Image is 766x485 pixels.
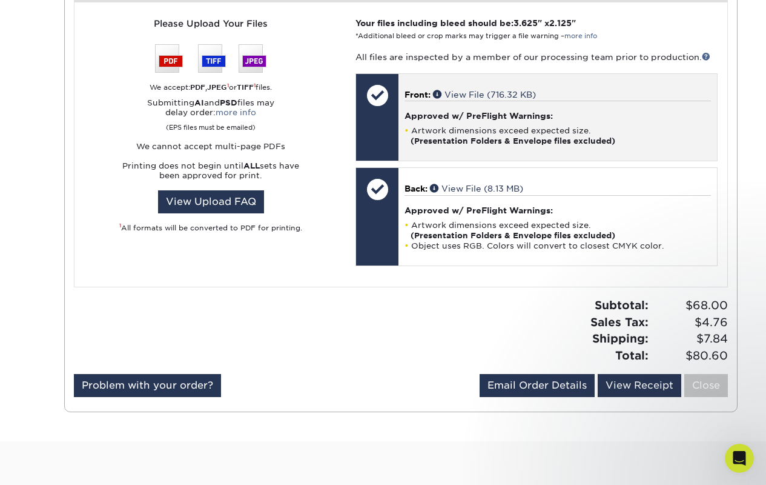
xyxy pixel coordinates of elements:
[84,98,337,132] p: Submitting and files may delay order:
[652,347,728,364] span: $80.60
[84,142,337,152] p: We cannot accept multi-page PDFs
[84,17,337,30] div: Please Upload Your Files
[564,32,597,40] a: more info
[404,206,710,215] h4: Approved w/ PreFlight Warnings:
[243,161,260,170] strong: ALL
[652,314,728,331] span: $4.76
[480,374,595,397] a: Email Order Details
[652,297,728,314] span: $68.00
[404,111,710,121] h4: Approved w/ PreFlight Warnings:
[513,18,538,28] span: 3.625
[684,374,728,397] a: Close
[355,32,597,40] small: *Additional bleed or crop marks may trigger a file warning –
[433,90,536,99] a: View File (716.32 KB)
[430,184,523,193] a: View File (8.13 MB)
[74,374,221,397] a: Problem with your order?
[84,82,337,93] div: We accept: , or files.
[549,18,572,28] span: 2.125
[652,330,728,347] span: $7.84
[590,315,649,329] strong: Sales Tax:
[615,349,649,362] strong: Total:
[237,83,254,92] strong: TIFF
[411,231,615,240] strong: (Presentation Folders & Envelope files excluded)
[84,161,337,181] p: Printing does not begin until sets have been approved for print.
[119,222,121,229] sup: 1
[254,82,256,89] sup: 1
[207,83,227,92] strong: JPEG
[595,298,649,312] strong: Subtotal:
[411,136,615,145] strong: (Presentation Folders & Envelope files excluded)
[404,241,710,251] li: Object uses RGB. Colors will convert to closest CMYK color.
[227,82,229,89] sup: 1
[725,444,754,473] iframe: Intercom live chat
[404,90,431,99] span: Front:
[404,220,710,241] li: Artwork dimensions exceed expected size.
[355,18,576,28] strong: Your files including bleed should be: " x "
[166,118,256,132] small: (EPS files must be emailed)
[220,98,237,107] strong: PSD
[155,44,266,73] img: We accept: PSD, TIFF, or JPEG (JPG)
[598,374,681,397] a: View Receipt
[404,184,428,193] span: Back:
[592,332,649,345] strong: Shipping:
[194,98,204,107] strong: AI
[216,108,256,117] a: more info
[158,190,264,213] a: View Upload FAQ
[190,83,205,92] strong: PDF
[404,125,710,146] li: Artwork dimensions exceed expected size.
[3,448,103,481] iframe: Google Customer Reviews
[355,51,717,63] p: All files are inspected by a member of our processing team prior to production.
[84,223,337,233] div: All formats will be converted to PDF for printing.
